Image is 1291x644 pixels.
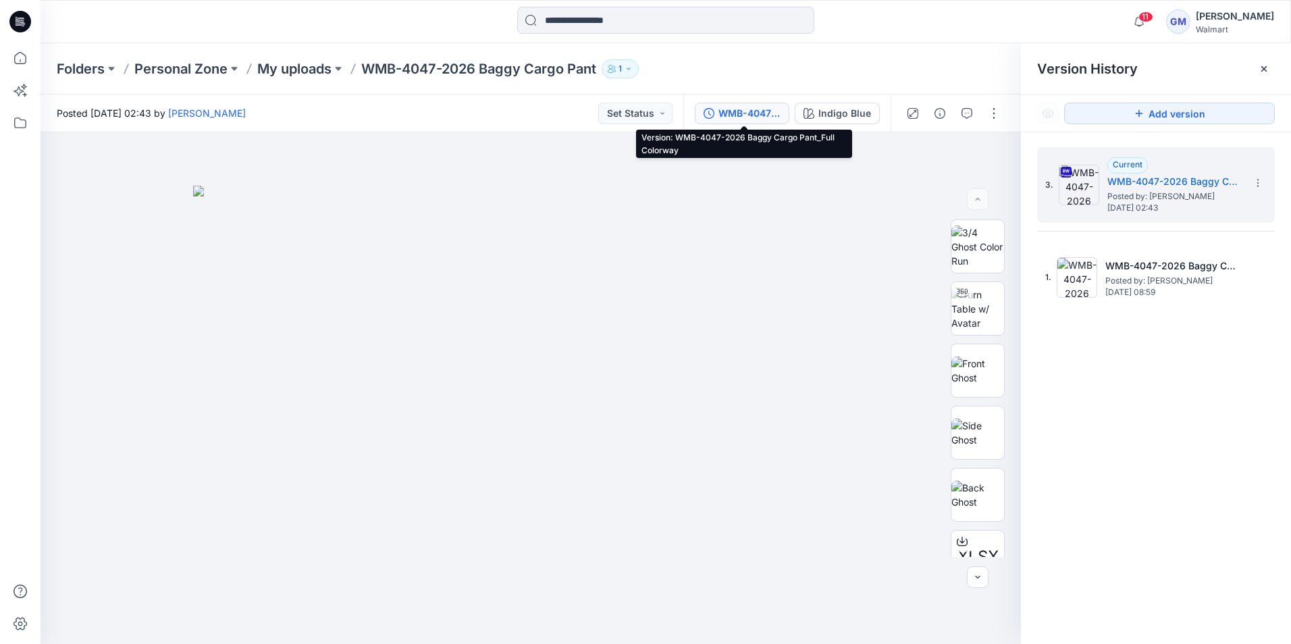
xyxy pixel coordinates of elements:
[1057,257,1097,298] img: WMB-4047-2026 Baggy Cargo Pant_Softsilver
[361,59,596,78] p: WMB-4047-2026 Baggy Cargo Pant
[1107,190,1242,203] span: Posted by: Gayan Mahawithanalage
[951,356,1004,385] img: Front Ghost
[1138,11,1153,22] span: 11
[951,481,1004,509] img: Back Ghost
[57,59,105,78] a: Folders
[1196,24,1274,34] div: Walmart
[1196,8,1274,24] div: [PERSON_NAME]
[951,288,1004,330] img: Turn Table w/ Avatar
[1166,9,1190,34] div: GM
[951,225,1004,268] img: 3/4 Ghost Color Run
[1037,61,1138,77] span: Version History
[818,106,871,121] div: Indigo Blue
[951,419,1004,447] img: Side Ghost
[1045,271,1051,284] span: 1.
[957,545,999,569] span: XLSX
[695,103,789,124] button: WMB-4047-2026 Baggy Cargo Pant_Full Colorway
[134,59,228,78] a: Personal Zone
[193,186,868,644] img: eyJhbGciOiJIUzI1NiIsImtpZCI6IjAiLCJzbHQiOiJzZXMiLCJ0eXAiOiJKV1QifQ.eyJkYXRhIjp7InR5cGUiOiJzdG9yYW...
[57,106,246,120] span: Posted [DATE] 02:43 by
[1045,179,1053,191] span: 3.
[1105,288,1240,297] span: [DATE] 08:59
[1113,159,1142,169] span: Current
[1059,165,1099,205] img: WMB-4047-2026 Baggy Cargo Pant_Full Colorway
[1064,103,1275,124] button: Add version
[1105,274,1240,288] span: Posted by: Gayan Mahawithanalage
[602,59,639,78] button: 1
[618,61,622,76] p: 1
[1105,258,1240,274] h5: WMB-4047-2026 Baggy Cargo Pant_Softsilver
[1107,173,1242,190] h5: WMB-4047-2026 Baggy Cargo Pant_Full Colorway
[718,106,781,121] div: WMB-4047-2026 Baggy Cargo Pant_Full Colorway
[1259,63,1269,74] button: Close
[168,107,246,119] a: [PERSON_NAME]
[1107,203,1242,213] span: [DATE] 02:43
[257,59,332,78] a: My uploads
[795,103,880,124] button: Indigo Blue
[929,103,951,124] button: Details
[1037,103,1059,124] button: Show Hidden Versions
